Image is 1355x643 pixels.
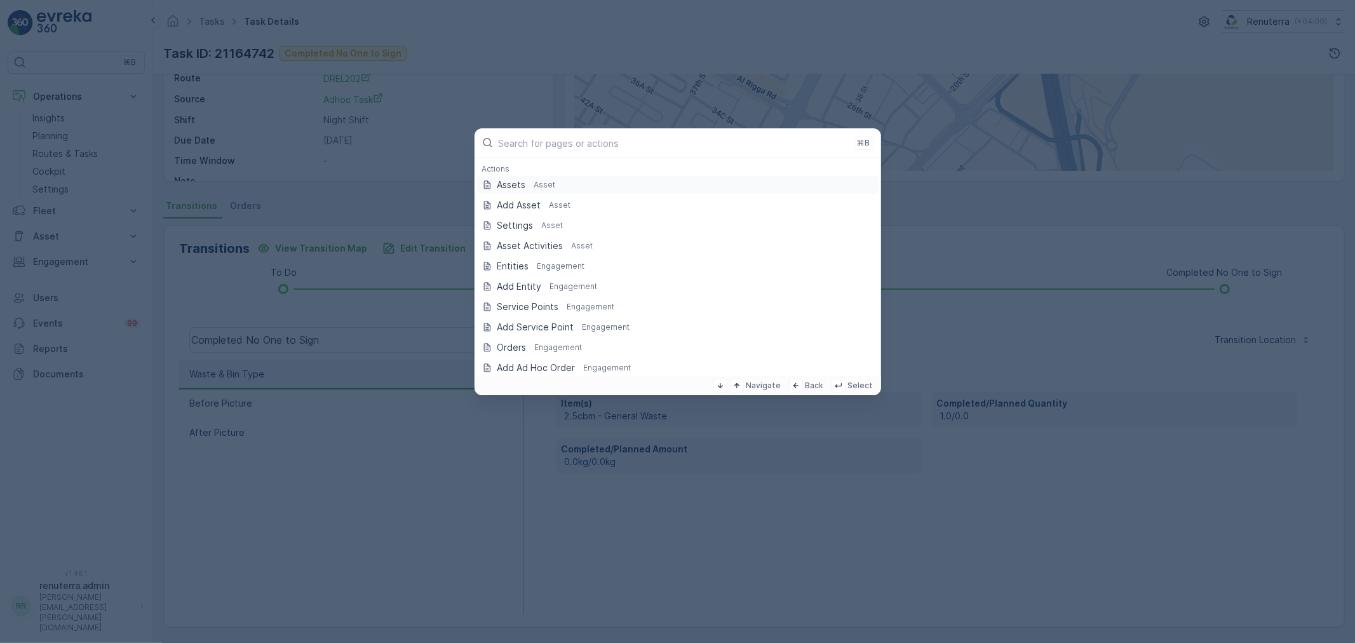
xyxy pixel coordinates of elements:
[550,281,598,292] p: Engagement
[497,260,529,273] p: Entities
[497,280,542,293] p: Add Entity
[583,322,630,332] p: Engagement
[542,220,563,231] p: Asset
[858,138,870,148] p: ⌘B
[806,381,824,391] p: Back
[572,241,593,251] p: Asset
[584,363,631,373] p: Engagement
[497,219,534,232] p: Settings
[535,342,583,353] p: Engagement
[534,180,556,190] p: Asset
[848,381,873,391] p: Select
[549,200,571,210] p: Asset
[475,163,881,175] div: Actions
[497,199,541,212] p: Add Asset
[497,362,576,374] p: Add Ad Hoc Order
[498,138,849,149] input: Search for pages or actions
[567,302,615,312] p: Engagement
[497,179,526,191] p: Assets
[854,136,873,150] button: ⌘B
[497,301,559,313] p: Service Points
[475,158,881,376] div: Search for pages or actions
[497,240,563,252] p: Asset Activities
[497,321,574,334] p: Add Service Point
[537,261,585,271] p: Engagement
[497,341,527,354] p: Orders
[746,381,781,391] p: Navigate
